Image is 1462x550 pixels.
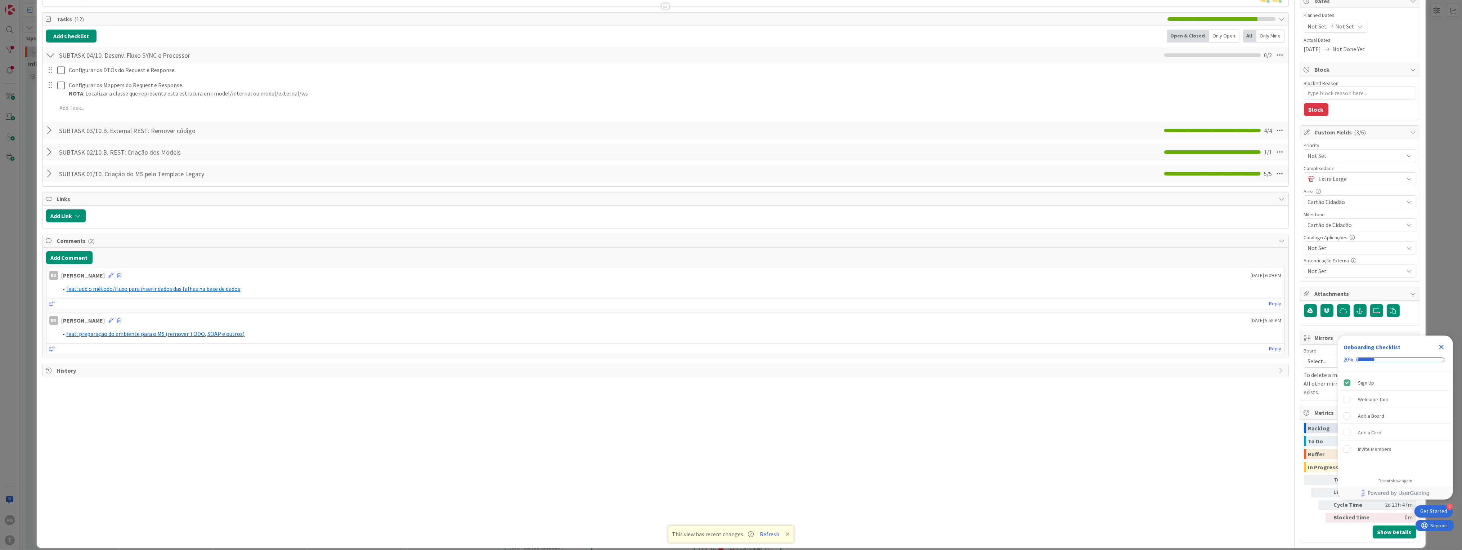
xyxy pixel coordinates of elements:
[1344,356,1353,363] div: 20%
[1308,423,1393,433] div: Backlog
[672,530,754,538] span: This view has recent changes.
[1308,243,1400,253] span: Not Set
[1315,333,1407,342] span: Mirrors
[1436,341,1447,353] div: Close Checklist
[1358,412,1384,420] div: Add a Board
[1358,445,1391,453] div: Invite Members
[1304,36,1416,44] span: Actual Dates
[1243,30,1256,43] div: All
[1319,174,1400,184] span: Extra Large
[67,330,245,337] a: feat: preparação do ambiente para o MS (remover TODO, SOAP e outros)
[49,316,58,325] div: RB
[1334,500,1373,510] div: Cycle Time
[62,271,105,280] div: [PERSON_NAME]
[1315,289,1407,298] span: Attachments
[1304,348,1317,353] span: Board
[1344,343,1400,351] div: Onboarding Checklist
[69,89,1283,98] p: : Localizar a classe que representa esta estrutura em: model/internal ou model/external/ws
[1376,500,1413,510] div: 2d 23h 47m
[57,49,219,62] input: Add Checklist...
[1341,425,1450,440] div: Add a Card is incomplete.
[1264,169,1272,178] span: 5 / 5
[1341,441,1450,457] div: Invite Members is incomplete.
[1304,12,1416,19] span: Planned Dates
[1304,80,1339,87] label: Blocked Reason
[1414,505,1453,518] div: Open Get Started checklist, remaining modules: 4
[1338,336,1453,500] div: Checklist Container
[1304,258,1416,263] div: Autenticação Externa
[1358,428,1381,437] div: Add a Card
[46,30,97,43] button: Add Checklist
[1308,197,1400,207] span: Cartão Cidadão
[62,316,105,325] div: [PERSON_NAME]
[49,271,58,280] div: RB
[57,195,1275,203] span: Links
[1420,508,1447,515] div: Get Started
[1308,462,1388,472] div: In Progress
[1308,22,1327,31] span: Not Set
[75,15,84,23] span: ( 12 )
[1264,148,1272,156] span: 1 / 1
[1167,30,1209,43] div: Open & Closed
[1341,408,1450,424] div: Add a Board is incomplete.
[46,209,86,222] button: Add Link
[1334,475,1373,485] div: Total Time
[1209,30,1239,43] div: Only Open
[1315,128,1407,137] span: Custom Fields
[1304,235,1416,240] div: Catalogo Aplicações
[1264,51,1272,59] span: 0 / 2
[1308,436,1382,446] div: To Do
[1304,45,1321,53] span: [DATE]
[1304,189,1416,194] div: Area
[1308,151,1400,161] span: Not Set
[1304,212,1416,217] div: Milestone
[57,124,219,137] input: Add Checklist...
[57,146,219,159] input: Add Checklist...
[1368,489,1430,497] span: Powered by UserGuiding
[1358,395,1389,404] div: Welcome Tour
[1338,372,1453,473] div: Checklist items
[1447,504,1453,510] div: 4
[88,237,95,244] span: ( 2 )
[1373,525,1416,538] button: Show Details
[1251,272,1282,279] span: [DATE] 6:09 PM
[69,66,1283,74] p: Configurar os DTOs do Request e Response.
[1308,356,1400,366] span: Select...
[1308,266,1400,276] span: Not Set
[1354,129,1366,136] span: ( 3/6 )
[1304,371,1416,396] p: To delete a mirror card, just delete the card. All other mirrored cards will continue to exists.
[1269,344,1282,353] a: Reply
[1334,488,1373,497] div: Lead Time
[1334,513,1373,523] div: Blocked Time
[758,529,782,539] button: Refresh
[57,236,1275,245] span: Comments
[1336,22,1355,31] span: Not Set
[1315,65,1407,74] span: Block
[1264,126,1272,135] span: 4 / 4
[1256,30,1285,43] div: Only Mine
[1338,487,1453,500] div: Footer
[1358,378,1374,387] div: Sign Up
[46,251,93,264] button: Add Comment
[1308,220,1400,230] span: Cartão de Cidadão
[57,15,1164,23] span: Tasks
[1251,317,1282,324] span: [DATE] 5:58 PM
[1308,449,1392,459] div: Buffer
[1304,166,1416,171] div: Complexidade
[57,366,1275,375] span: History
[1341,375,1450,391] div: Sign Up is complete.
[1376,513,1413,523] div: 0m
[1341,487,1449,500] a: Powered by UserGuiding
[1378,478,1412,484] div: Do not show again
[1304,103,1328,116] button: Block
[15,1,33,10] span: Support
[1341,391,1450,407] div: Welcome Tour is incomplete.
[69,81,1283,89] p: Configurar os Mappers do Request e Response.
[1269,299,1282,308] a: Reply
[1304,143,1416,148] div: Priority
[1315,408,1407,417] span: Metrics
[1333,45,1365,53] span: Not Done Yet
[57,167,219,180] input: Add Checklist...
[69,90,83,97] strong: NOTA
[1344,356,1447,363] div: Checklist progress: 20%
